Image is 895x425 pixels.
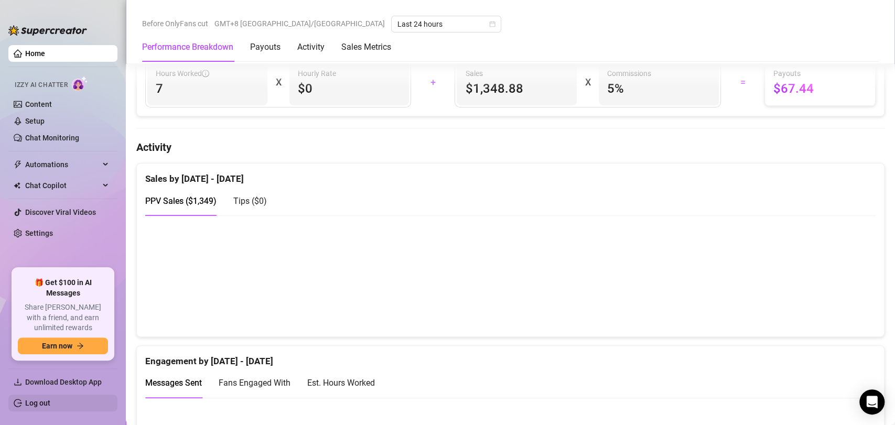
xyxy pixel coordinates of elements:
div: Engagement by [DATE] - [DATE] [145,346,876,368]
a: Content [25,100,52,108]
span: Messages Sent [145,378,202,388]
div: Open Intercom Messenger [859,389,885,415]
div: = [727,74,758,91]
span: Automations [25,156,100,173]
a: Chat Monitoring [25,134,79,142]
img: Chat Copilot [14,182,20,189]
span: $1,348.88 [465,80,568,97]
span: arrow-right [77,342,84,350]
div: X [276,74,281,91]
a: Home [25,49,45,58]
span: GMT+8 [GEOGRAPHIC_DATA]/[GEOGRAPHIC_DATA] [214,16,385,31]
h4: Activity [136,140,885,155]
div: Sales by [DATE] - [DATE] [145,164,876,186]
article: Commissions [607,68,651,79]
div: Sales Metrics [341,41,391,53]
span: thunderbolt [14,160,22,169]
span: Earn now [42,342,72,350]
div: X [585,74,590,91]
span: calendar [489,21,495,27]
span: Payouts [773,68,867,79]
span: info-circle [202,70,209,77]
span: Sales [465,68,568,79]
button: Earn nowarrow-right [18,337,108,354]
img: logo-BBDzfeDw.svg [8,25,87,36]
span: PPV Sales ( $1,349 ) [145,196,217,206]
span: 5 % [607,80,710,97]
span: Last 24 hours [397,16,495,32]
a: Discover Viral Videos [25,208,96,216]
span: 7 [156,80,259,97]
a: Settings [25,229,53,237]
img: AI Chatter [72,76,88,91]
span: Chat Copilot [25,177,100,194]
div: + [417,74,448,91]
span: Izzy AI Chatter [15,80,68,90]
a: Setup [25,117,45,125]
div: Activity [297,41,325,53]
span: Fans Engaged With [219,378,290,388]
div: Performance Breakdown [142,41,233,53]
span: Share [PERSON_NAME] with a friend, and earn unlimited rewards [18,302,108,333]
span: download [14,378,22,386]
div: Payouts [250,41,281,53]
span: Before OnlyFans cut [142,16,208,31]
span: Download Desktop App [25,378,102,386]
span: $0 [298,80,401,97]
div: Est. Hours Worked [307,376,375,389]
a: Log out [25,399,50,407]
span: 🎁 Get $100 in AI Messages [18,278,108,298]
span: Tips ( $0 ) [233,196,267,206]
span: $67.44 [773,80,867,97]
span: Hours Worked [156,68,209,79]
article: Hourly Rate [298,68,336,79]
